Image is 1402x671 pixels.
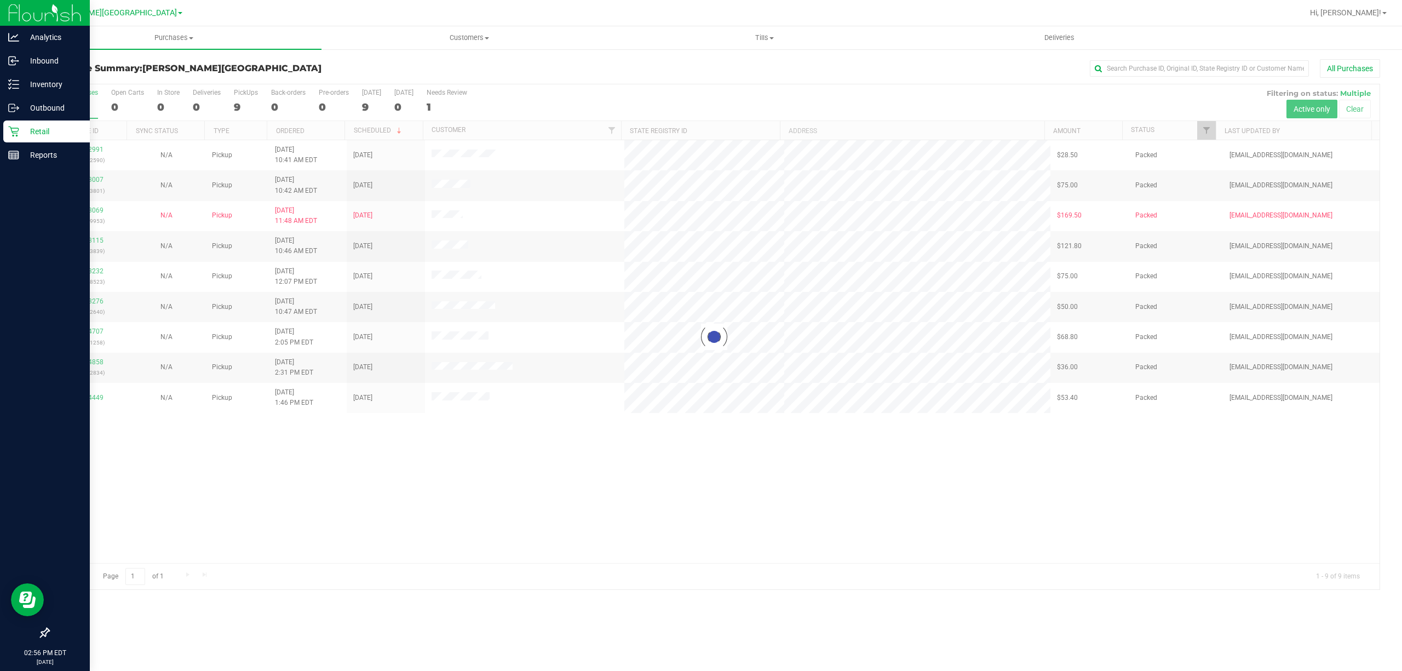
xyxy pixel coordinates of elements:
[19,125,85,138] p: Retail
[8,32,19,43] inline-svg: Analytics
[19,31,85,44] p: Analytics
[1310,8,1381,17] span: Hi, [PERSON_NAME]!
[11,583,44,616] iframe: Resource center
[19,101,85,114] p: Outbound
[26,33,321,43] span: Purchases
[1090,60,1309,77] input: Search Purchase ID, Original ID, State Registry ID or Customer Name...
[617,26,912,49] a: Tills
[19,148,85,162] p: Reports
[1030,33,1089,43] span: Deliveries
[322,33,616,43] span: Customers
[8,79,19,90] inline-svg: Inventory
[5,658,85,666] p: [DATE]
[1320,59,1380,78] button: All Purchases
[48,64,492,73] h3: Purchase Summary:
[8,126,19,137] inline-svg: Retail
[19,78,85,91] p: Inventory
[617,33,911,43] span: Tills
[5,648,85,658] p: 02:56 PM EDT
[142,63,321,73] span: [PERSON_NAME][GEOGRAPHIC_DATA]
[912,26,1207,49] a: Deliveries
[26,26,321,49] a: Purchases
[321,26,617,49] a: Customers
[8,55,19,66] inline-svg: Inbound
[19,54,85,67] p: Inbound
[42,8,177,18] span: [PERSON_NAME][GEOGRAPHIC_DATA]
[8,150,19,160] inline-svg: Reports
[8,102,19,113] inline-svg: Outbound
